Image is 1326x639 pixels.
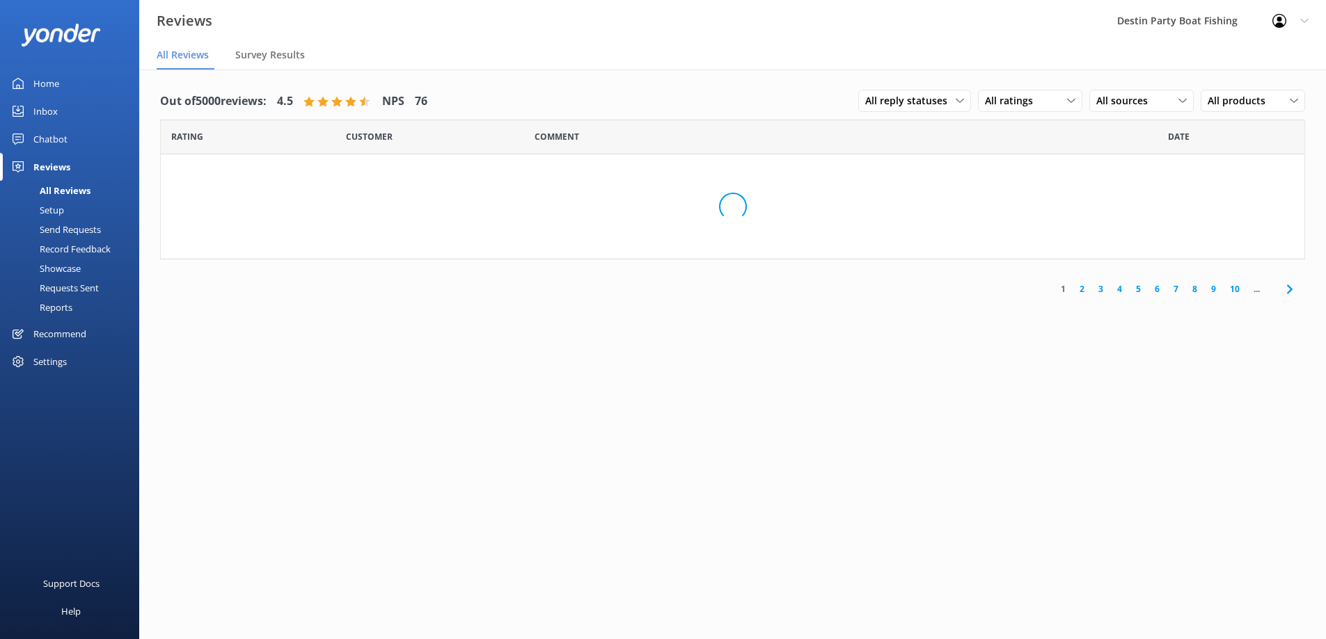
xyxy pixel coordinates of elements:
a: 3 [1091,282,1110,296]
a: 6 [1148,282,1167,296]
div: Record Feedback [8,239,111,259]
span: Date [171,130,203,143]
h4: Out of 5000 reviews: [160,92,267,111]
a: 5 [1129,282,1148,296]
div: Setup [8,200,64,220]
div: Send Requests [8,220,101,239]
a: 9 [1204,282,1223,296]
a: 4 [1110,282,1129,296]
h4: NPS [382,92,404,111]
span: Question [535,130,579,143]
a: Requests Sent [8,278,139,298]
div: Settings [33,348,67,375]
div: Help [61,597,81,625]
span: All sources [1096,93,1156,108]
a: All Reviews [8,181,139,200]
div: All Reviews [8,181,90,200]
h4: 76 [415,92,427,111]
h4: 4.5 [277,92,293,111]
a: 1 [1054,282,1073,296]
a: Record Feedback [8,239,139,259]
div: Home [33,70,59,97]
span: Date [346,130,393,143]
div: Inbox [33,97,58,125]
div: Reports [8,298,72,317]
a: 7 [1167,282,1185,296]
span: Survey Results [235,48,305,62]
a: 8 [1185,282,1204,296]
div: Reviews [33,153,70,181]
a: Showcase [8,259,139,278]
span: All Reviews [157,48,209,62]
a: 10 [1223,282,1247,296]
a: Reports [8,298,139,317]
h3: Reviews [157,10,212,32]
a: Send Requests [8,220,139,239]
span: All reply statuses [865,93,956,108]
div: Chatbot [33,125,68,153]
div: Recommend [33,320,86,348]
a: 2 [1073,282,1091,296]
img: yonder-white-logo.png [21,24,101,47]
span: Date [1168,130,1190,143]
div: Showcase [8,259,81,278]
div: Requests Sent [8,278,99,298]
span: All products [1208,93,1274,108]
div: Support Docs [43,569,100,597]
span: ... [1247,282,1267,296]
a: Setup [8,200,139,220]
span: All ratings [985,93,1041,108]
